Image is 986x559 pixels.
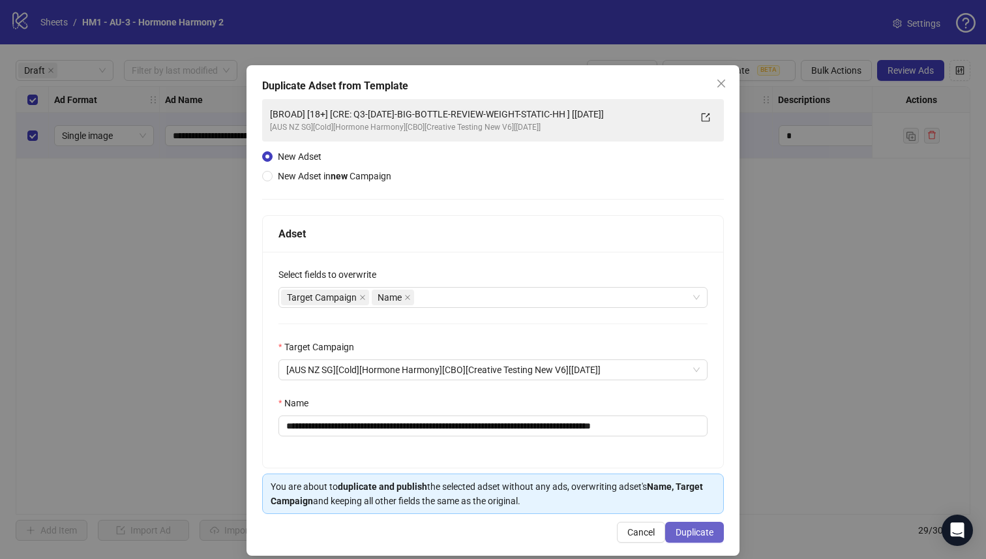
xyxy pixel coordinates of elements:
div: Open Intercom Messenger [942,515,973,546]
span: Target Campaign [287,290,357,305]
button: Close [711,73,732,94]
span: Target Campaign [281,290,369,305]
div: Adset [278,226,708,242]
span: New Adset in Campaign [278,171,391,181]
strong: duplicate and publish [338,481,427,492]
span: close [716,78,726,89]
div: You are about to the selected adset without any ads, overwriting adset's and keeping all other fi... [271,479,715,508]
div: Duplicate Adset from Template [262,78,724,94]
span: Cancel [627,527,655,537]
span: close [404,294,411,301]
label: Name [278,396,317,410]
button: Duplicate [665,522,724,543]
span: Name [378,290,402,305]
button: Cancel [617,522,665,543]
strong: Name, Target Campaign [271,481,703,506]
span: Duplicate [676,527,713,537]
span: close [359,294,366,301]
strong: new [331,171,348,181]
input: Name [278,415,708,436]
span: [AUS NZ SG][Cold][Hormone Harmony][CBO][Creative Testing New V6][18 Sept 2025] [286,360,700,380]
span: export [701,113,710,122]
div: [AUS NZ SG][Cold][Hormone Harmony][CBO][Creative Testing New V6][[DATE]] [270,121,690,134]
label: Target Campaign [278,340,363,354]
div: [BROAD] [18+] [CRE: Q3-[DATE]-BIG-BOTTLE-REVIEW-WEIGHT-STATIC-HH ] [[DATE]] [270,107,690,121]
span: New Adset [278,151,321,162]
label: Select fields to overwrite [278,267,385,282]
span: Name [372,290,414,305]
